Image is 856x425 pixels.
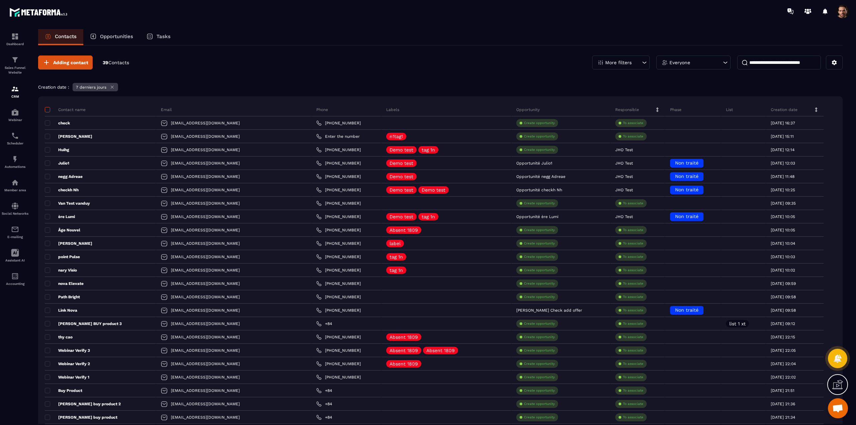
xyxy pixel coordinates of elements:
[45,375,89,380] p: Webinar Verify 1
[108,60,129,65] span: Contacts
[316,187,361,193] a: [PHONE_NUMBER]
[623,201,643,206] p: To associate
[828,398,848,418] div: Open chat
[316,294,361,300] a: [PHONE_NUMBER]
[771,214,795,219] p: [DATE] 10:05
[623,281,643,286] p: To associate
[390,361,418,366] p: Absent 1809
[771,335,795,339] p: [DATE] 22:15
[53,59,88,66] span: Adding contact
[771,281,796,286] p: [DATE] 09:59
[2,103,28,127] a: automationsautomationsWebinar
[38,56,93,70] button: Adding contact
[771,188,795,192] p: [DATE] 10:25
[45,415,117,420] p: [PERSON_NAME] buy product
[11,225,19,233] img: email
[45,241,92,246] p: [PERSON_NAME]
[771,402,795,406] p: [DATE] 21:36
[45,308,77,313] p: Link Nova
[623,268,643,273] p: To associate
[524,254,555,259] p: Create opportunity
[524,228,555,232] p: Create opportunity
[2,188,28,192] p: Member area
[390,241,401,246] p: label
[516,174,565,179] p: Opportunité negg Adreae
[524,295,555,299] p: Create opportunity
[390,228,418,232] p: Absent 1809
[316,214,361,219] a: [PHONE_NUMBER]
[726,107,733,112] p: List
[2,165,28,169] p: Automations
[45,147,69,152] p: Huihg
[422,214,435,219] p: tag 1n
[615,214,633,219] p: JHO Test
[516,214,558,219] p: Opportunité ère Lumi
[615,188,633,192] p: JHO Test
[771,295,796,299] p: [DATE] 09:58
[2,150,28,174] a: automationsautomationsAutomations
[675,187,699,192] span: Non traité
[426,348,455,353] p: Absent 1809
[729,321,746,326] p: list 1 xt
[623,402,643,406] p: To associate
[390,335,418,339] p: Absent 1809
[524,375,555,380] p: Create opportunity
[524,121,555,125] p: Create opportunity
[675,160,699,166] span: Non traité
[316,308,361,313] a: [PHONE_NUMBER]
[771,415,795,420] p: [DATE] 21:34
[83,29,140,45] a: Opportunities
[316,268,361,273] a: [PHONE_NUMBER]
[140,29,177,45] a: Tasks
[615,107,639,112] p: Responsible
[623,121,643,125] p: To associate
[524,268,555,273] p: Create opportunity
[45,361,90,366] p: Webinar Verify 2
[524,361,555,366] p: Create opportunity
[771,268,795,273] p: [DATE] 10:02
[2,27,28,51] a: formationformationDashboard
[669,60,690,65] p: Everyone
[623,228,643,232] p: To associate
[316,174,361,179] a: [PHONE_NUMBER]
[675,174,699,179] span: Non traité
[516,308,582,313] p: [PERSON_NAME] Check add offer
[9,6,70,18] img: logo
[76,85,106,90] p: 7 derniers jours
[390,174,413,179] p: Demo test
[55,33,77,39] p: Contacts
[2,66,28,75] p: Sales Funnel Website
[623,375,643,380] p: To associate
[516,188,562,192] p: Opportunité checkh Nh
[623,321,643,326] p: To associate
[390,147,413,152] p: Demo test
[2,258,28,262] p: Assistant AI
[771,308,796,313] p: [DATE] 09:58
[675,214,699,219] span: Non traité
[45,388,82,393] p: Buy Product
[316,281,361,286] a: [PHONE_NUMBER]
[2,220,28,244] a: emailemailE-mailing
[623,134,643,139] p: To associate
[11,155,19,163] img: automations
[390,348,418,353] p: Absent 1809
[2,141,28,145] p: Scheduler
[623,254,643,259] p: To associate
[623,415,643,420] p: To associate
[316,388,332,393] a: +84
[771,321,795,326] p: [DATE] 09:12
[11,179,19,187] img: automations
[2,42,28,46] p: Dashboard
[2,118,28,122] p: Webinar
[623,388,643,393] p: To associate
[771,107,797,112] p: Creation date
[2,127,28,150] a: schedulerschedulerScheduler
[390,214,413,219] p: Demo test
[623,295,643,299] p: To associate
[45,281,84,286] p: nova Elevate
[100,33,133,39] p: Opportunities
[2,235,28,239] p: E-mailing
[771,348,796,353] p: [DATE] 22:05
[2,212,28,215] p: Social Networks
[771,174,794,179] p: [DATE] 11:48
